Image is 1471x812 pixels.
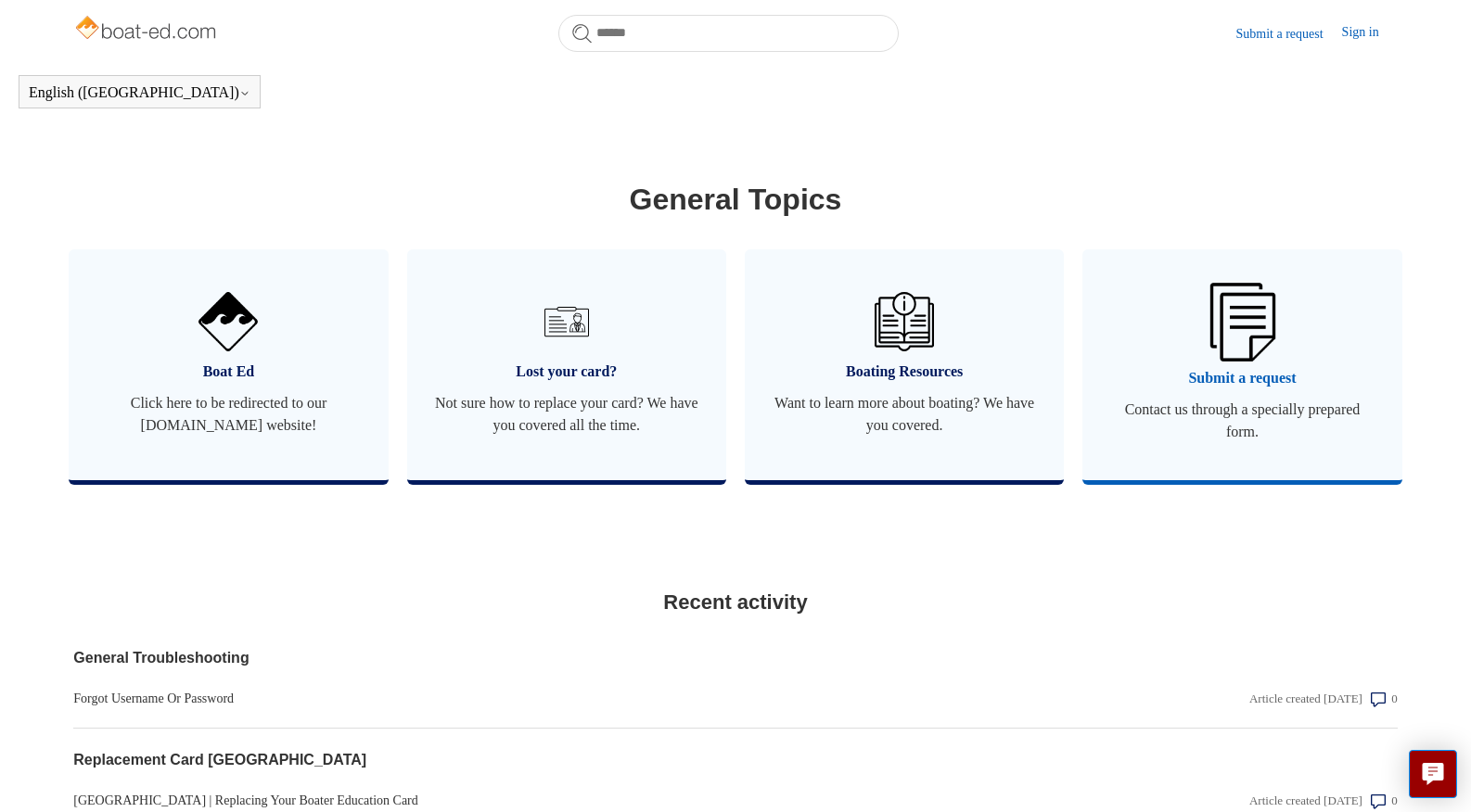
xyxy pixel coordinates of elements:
a: Boat Ed Click here to be redirected to our [DOMAIN_NAME] website! [69,249,388,480]
a: General Troubleshooting [73,647,1000,669]
span: Submit a request [1110,367,1374,389]
a: Sign in [1342,22,1398,44]
img: Boat-Ed Help Center home page [73,11,221,48]
a: Replacement Card [GEOGRAPHIC_DATA] [73,749,1000,771]
input: Search [558,15,899,52]
img: 01HZPCYVZMCNPYXCC0DPA2R54M [875,292,934,351]
div: Article created [DATE] [1249,792,1362,810]
span: Boating Resources [773,361,1036,383]
span: Contact us through a specially prepared form. [1110,399,1374,443]
span: Click here to be redirected to our [DOMAIN_NAME] website! [96,392,360,437]
button: Live chat [1409,750,1457,798]
span: Lost your card? [435,361,698,383]
span: Want to learn more about boating? We have you covered. [773,392,1036,437]
h1: General Topics [73,177,1397,222]
a: [GEOGRAPHIC_DATA] | Replacing Your Boater Education Card [73,791,1000,810]
a: Lost your card? Not sure how to replace your card? We have you covered all the time. [407,249,726,480]
a: Forgot Username Or Password [73,689,1000,708]
button: English ([GEOGRAPHIC_DATA]) [29,84,250,101]
img: 01HZPCYW3NK71669VZTW7XY4G9 [1209,283,1274,361]
a: Submit a request Contact us through a specially prepared form. [1082,249,1401,480]
span: Not sure how to replace your card? We have you covered all the time. [435,392,698,437]
img: 01HZPCYVT14CG9T703FEE4SFXC [537,292,596,351]
div: Article created [DATE] [1249,690,1362,708]
span: Boat Ed [96,361,360,383]
a: Boating Resources Want to learn more about boating? We have you covered. [745,249,1064,480]
h2: Recent activity [73,587,1397,617]
a: Submit a request [1236,24,1342,44]
img: 01HZPCYVNCVF44JPJQE4DN11EA [198,292,258,351]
